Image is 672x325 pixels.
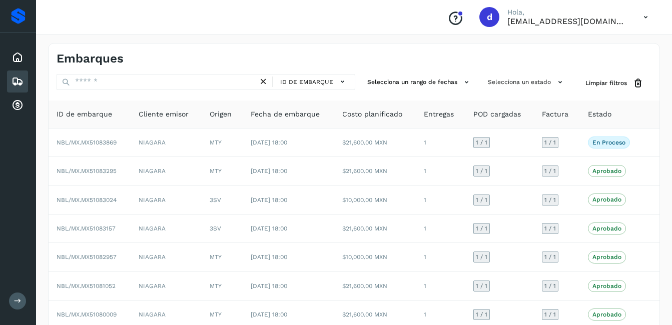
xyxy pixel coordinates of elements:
[507,8,627,16] p: Hola,
[507,16,627,26] p: dcordero@grupoterramex.com
[476,283,487,289] span: 1 / 1
[251,225,287,232] span: [DATE] 18:00
[210,109,232,119] span: Origen
[202,214,243,243] td: 3SV
[476,254,487,260] span: 1 / 1
[251,282,287,289] span: [DATE] 18:00
[542,109,568,119] span: Factura
[57,225,116,232] span: NBL/MX.MX51083157
[334,157,416,185] td: $21,600.00 MXN
[251,139,287,146] span: [DATE] 18:00
[57,282,116,289] span: NBL/MX.MX51081052
[544,311,556,317] span: 1 / 1
[544,139,556,145] span: 1 / 1
[544,225,556,231] span: 1 / 1
[251,311,287,318] span: [DATE] 18:00
[473,109,521,119] span: POD cargadas
[131,128,202,157] td: NIAGARA
[416,272,465,300] td: 1
[202,243,243,271] td: MTY
[342,109,402,119] span: Costo planificado
[202,157,243,185] td: MTY
[476,225,487,231] span: 1 / 1
[139,109,189,119] span: Cliente emisor
[416,185,465,214] td: 1
[476,311,487,317] span: 1 / 1
[57,51,124,66] h4: Embarques
[592,196,621,203] p: Aprobado
[592,311,621,318] p: Aprobado
[592,253,621,260] p: Aprobado
[592,167,621,174] p: Aprobado
[202,272,243,300] td: MTY
[544,254,556,260] span: 1 / 1
[251,109,320,119] span: Fecha de embarque
[131,214,202,243] td: NIAGARA
[585,78,627,87] span: Limpiar filtros
[7,46,28,68] div: Inicio
[334,243,416,271] td: $10,000.00 MXN
[544,168,556,174] span: 1 / 1
[334,128,416,157] td: $21,600.00 MXN
[280,77,333,86] span: ID de embarque
[484,74,569,90] button: Selecciona un estado
[57,311,117,318] span: NBL/MX.MX51080009
[416,157,465,185] td: 1
[592,225,621,232] p: Aprobado
[131,272,202,300] td: NIAGARA
[588,109,611,119] span: Estado
[476,139,487,145] span: 1 / 1
[57,253,117,260] span: NBL/MX.MX51082957
[334,214,416,243] td: $21,600.00 MXN
[577,74,651,92] button: Limpiar filtros
[416,243,465,271] td: 1
[57,109,112,119] span: ID de embarque
[334,185,416,214] td: $10,000.00 MXN
[131,157,202,185] td: NIAGARA
[544,197,556,203] span: 1 / 1
[251,196,287,203] span: [DATE] 18:00
[131,185,202,214] td: NIAGARA
[476,168,487,174] span: 1 / 1
[131,243,202,271] td: NIAGARA
[202,185,243,214] td: 3SV
[416,128,465,157] td: 1
[424,109,454,119] span: Entregas
[476,197,487,203] span: 1 / 1
[592,282,621,289] p: Aprobado
[7,94,28,116] div: Cuentas por cobrar
[416,214,465,243] td: 1
[251,167,287,174] span: [DATE] 18:00
[334,272,416,300] td: $21,600.00 MXN
[57,139,117,146] span: NBL/MX.MX51083869
[57,167,117,174] span: NBL/MX.MX51083295
[7,70,28,92] div: Embarques
[57,196,117,203] span: NBL/MX.MX51083024
[363,74,476,90] button: Selecciona un rango de fechas
[544,283,556,289] span: 1 / 1
[202,128,243,157] td: MTY
[251,253,287,260] span: [DATE] 18:00
[592,139,625,146] p: En proceso
[277,74,351,89] button: ID de embarque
